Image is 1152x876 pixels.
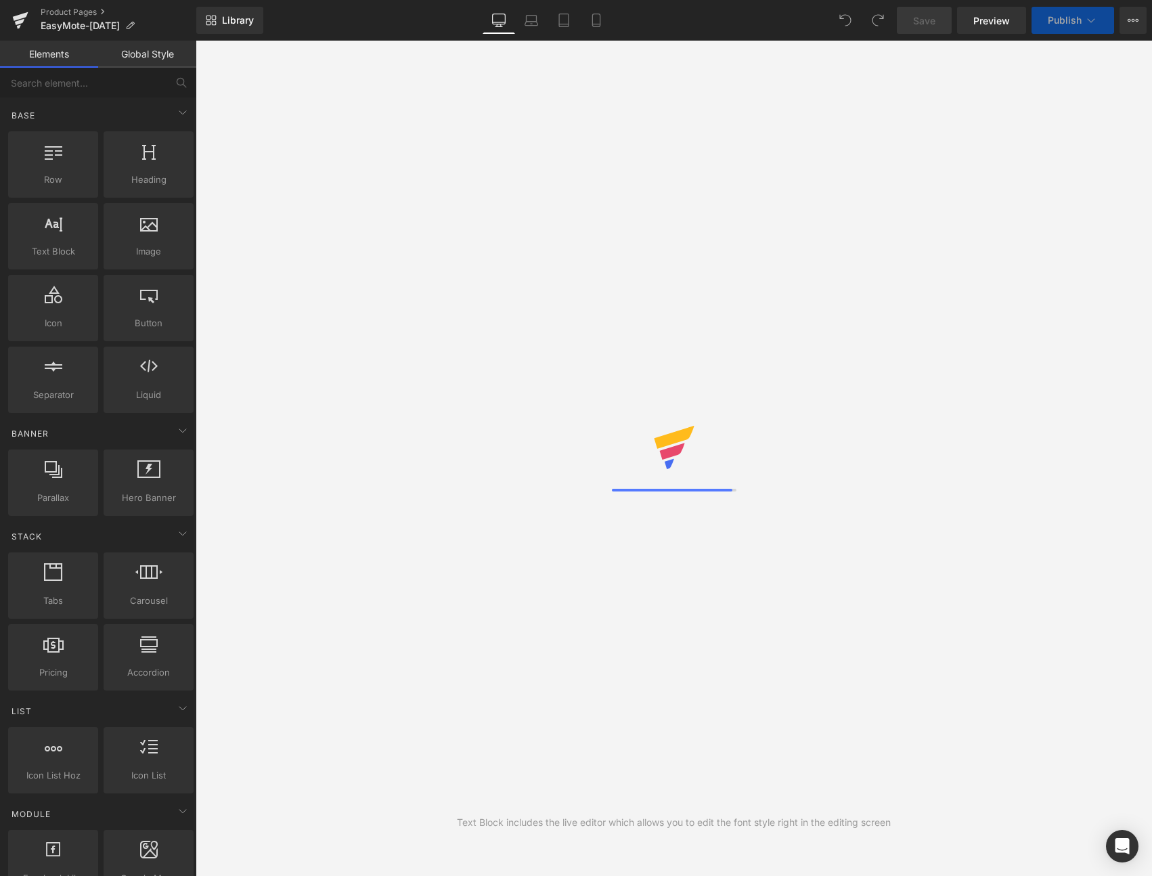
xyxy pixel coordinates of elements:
span: EasyMote-[DATE] [41,20,120,31]
span: Pricing [12,665,94,680]
span: Parallax [12,491,94,505]
button: More [1120,7,1147,34]
span: Text Block [12,244,94,259]
a: Preview [957,7,1026,34]
span: Liquid [108,388,190,402]
span: Library [222,14,254,26]
span: List [10,705,33,718]
button: Undo [832,7,859,34]
span: Carousel [108,594,190,608]
span: Publish [1048,15,1082,26]
a: Product Pages [41,7,196,18]
span: Hero Banner [108,491,190,505]
span: Save [913,14,935,28]
span: Preview [973,14,1010,28]
span: Stack [10,530,43,543]
span: Module [10,808,52,820]
span: Icon List Hoz [12,768,94,783]
span: Heading [108,173,190,187]
a: Global Style [98,41,196,68]
span: Base [10,109,37,122]
a: Tablet [548,7,580,34]
span: Button [108,316,190,330]
button: Publish [1032,7,1114,34]
span: Icon [12,316,94,330]
span: Banner [10,427,50,440]
div: Text Block includes the live editor which allows you to edit the font style right in the editing ... [457,815,891,830]
a: Mobile [580,7,613,34]
span: Row [12,173,94,187]
span: Icon List [108,768,190,783]
span: Image [108,244,190,259]
div: Open Intercom Messenger [1106,830,1138,862]
span: Tabs [12,594,94,608]
button: Redo [864,7,891,34]
a: Laptop [515,7,548,34]
span: Separator [12,388,94,402]
a: Desktop [483,7,515,34]
a: New Library [196,7,263,34]
span: Accordion [108,665,190,680]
